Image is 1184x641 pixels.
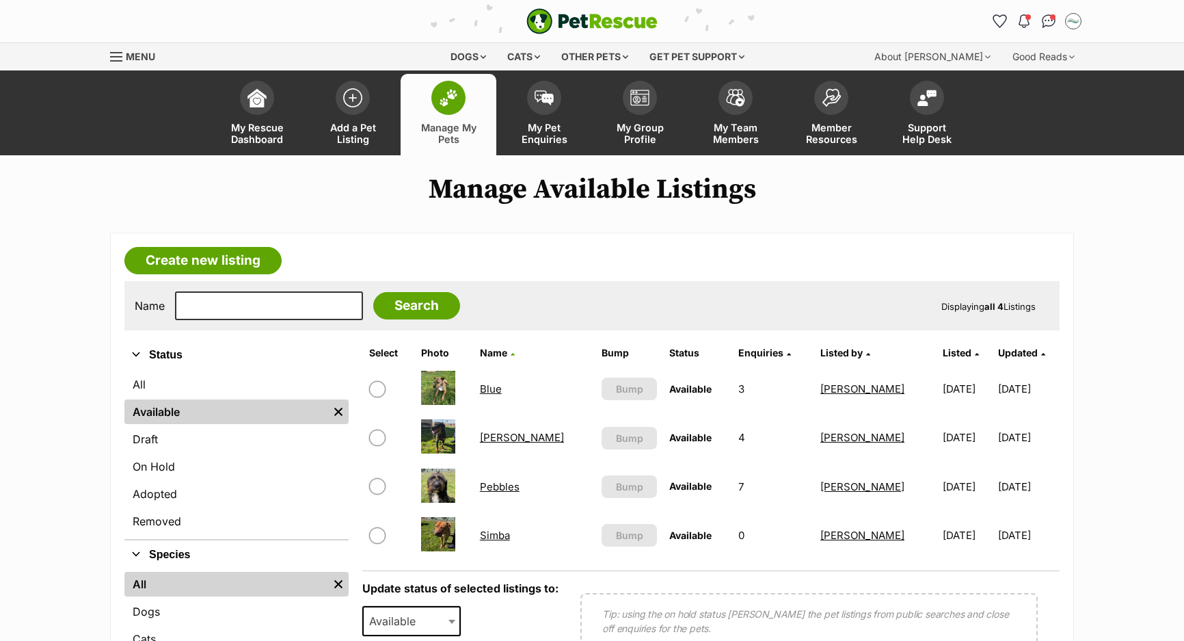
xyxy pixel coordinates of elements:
button: Bump [602,475,657,498]
div: Good Reads [1003,43,1084,70]
td: [DATE] [998,365,1058,413]
span: Available [669,383,712,395]
img: member-resources-icon-8e73f808a243e03378d46382f2149f9095a855e16c252ad45f914b54edf8863c.svg [822,88,841,107]
img: team-members-icon-5396bd8760b3fe7c0b43da4ab00e1e3bb1a5d9ba89233759b79545d2d3fc5d0d.svg [726,89,745,107]
a: Create new listing [124,247,282,274]
div: Cats [498,43,550,70]
span: Bump [616,382,643,396]
button: Bump [602,427,657,449]
span: My Group Profile [609,122,671,145]
span: Add a Pet Listing [322,122,384,145]
span: Bump [616,528,643,542]
span: Listed by [820,347,863,358]
img: notifications-46538b983faf8c2785f20acdc204bb7945ddae34d4c08c2a6579f10ce5e182be.svg [1019,14,1030,28]
a: [PERSON_NAME] [820,431,904,444]
td: 3 [733,365,813,413]
a: My Team Members [688,74,783,155]
span: Available [669,529,712,541]
a: PetRescue [526,8,658,34]
div: Status [124,369,349,539]
span: Listed [943,347,971,358]
a: Conversations [1038,10,1060,32]
a: Listed [943,347,979,358]
label: Name [135,300,165,312]
th: Status [664,342,731,364]
a: Menu [110,43,165,68]
a: My Rescue Dashboard [209,74,305,155]
td: [DATE] [937,463,997,510]
span: Manage My Pets [418,122,479,145]
span: Bump [616,480,643,494]
a: On Hold [124,454,349,479]
a: Favourites [988,10,1010,32]
strong: all 4 [984,301,1004,312]
img: Amanda Pain profile pic [1066,14,1080,28]
a: All [124,372,349,397]
th: Select [364,342,414,364]
th: Bump [596,342,662,364]
button: Notifications [1013,10,1035,32]
img: dashboard-icon-eb2f2d2d3e046f16d808141f083e7271f6b2e854fb5c12c21221c1fb7104beca.svg [247,88,267,107]
td: [DATE] [998,414,1058,461]
td: [DATE] [998,463,1058,510]
ul: Account quick links [988,10,1084,32]
span: My Pet Enquiries [513,122,575,145]
td: 7 [733,463,813,510]
a: [PERSON_NAME] [480,431,564,444]
span: Member Resources [800,122,862,145]
a: Dogs [124,599,349,624]
img: pet-enquiries-icon-7e3ad2cf08bfb03b45e93fb7055b45f3efa6380592205ae92323e6603595dc1f.svg [535,90,554,105]
span: Displaying Listings [941,301,1036,312]
div: Get pet support [640,43,754,70]
td: [DATE] [937,512,997,559]
label: Update status of selected listings to: [362,581,559,595]
a: Simba [480,529,510,542]
button: Bump [602,378,657,400]
td: [DATE] [937,365,997,413]
img: manage-my-pets-icon-02211641906a0b7f246fdf0571729dbe1e7629f14944591b6c1af311fb30b64b.svg [439,89,458,107]
a: My Group Profile [592,74,688,155]
th: Photo [416,342,473,364]
span: Available [669,432,712,443]
a: Pebbles [480,480,520,493]
a: [PERSON_NAME] [820,480,904,493]
button: My account [1062,10,1084,32]
span: Available [669,480,712,492]
a: Adopted [124,482,349,506]
a: Removed [124,509,349,534]
button: Status [124,346,349,364]
a: My Pet Enquiries [496,74,592,155]
span: translation missing: en.admin.listings.index.attributes.enquiries [738,347,783,358]
div: Dogs [441,43,496,70]
span: Available [364,612,429,631]
a: Support Help Desk [879,74,975,155]
a: Remove filter [328,400,349,424]
img: add-pet-listing-icon-0afa8454b4691262ce3f59096e99ab1cd57d4a30225e0717b998d2c9b9846f56.svg [343,88,362,107]
img: logo-e224e6f780fb5917bec1dbf3a21bbac754714ae5b6737aabdf751b685950b380.svg [526,8,658,34]
td: 0 [733,512,813,559]
a: Remove filter [328,572,349,597]
a: [PERSON_NAME] [820,382,904,395]
span: My Rescue Dashboard [226,122,288,145]
a: Manage My Pets [401,74,496,155]
a: Add a Pet Listing [305,74,401,155]
span: Bump [616,431,643,445]
img: group-profile-icon-3fa3cf56718a62981997c0bc7e787c4b2cf8bcc04b72c1350f741eb67cf2f40e.svg [630,90,649,106]
td: [DATE] [937,414,997,461]
p: Tip: using the on hold status [PERSON_NAME] the pet listings from public searches and close off e... [602,607,1016,636]
a: Draft [124,427,349,452]
button: Bump [602,524,657,547]
a: Enquiries [738,347,791,358]
img: help-desk-icon-fdf02630f3aa405de69fd3d07c3f3aa587a6932b1a1747fa1d2bba05be0121f9.svg [917,90,937,106]
a: Available [124,400,328,424]
span: Name [480,347,507,358]
a: All [124,572,328,597]
a: Listed by [820,347,870,358]
a: [PERSON_NAME] [820,529,904,542]
img: chat-41dd97257d64d25036548639549fe6c8038ab92f7586957e7f3b1b290dea8141.svg [1042,14,1056,28]
div: About [PERSON_NAME] [865,43,1000,70]
a: Blue [480,382,502,395]
a: Name [480,347,515,358]
div: Other pets [552,43,638,70]
input: Search [373,292,460,319]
